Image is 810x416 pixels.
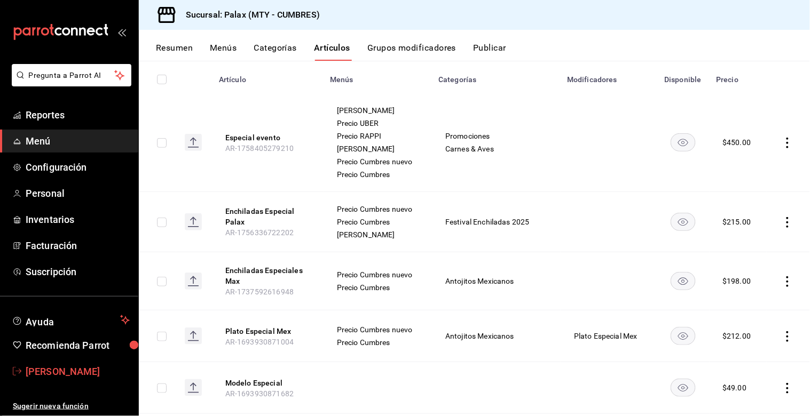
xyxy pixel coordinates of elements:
[13,401,130,412] span: Sugerir nueva función
[314,43,350,61] button: Artículos
[12,64,131,86] button: Pregunta a Parrot AI
[26,108,130,122] span: Reportes
[225,228,294,237] span: AR-1756336722202
[722,217,751,227] div: $ 215.00
[26,265,130,279] span: Suscripción
[710,59,767,93] th: Precio
[337,132,419,140] span: Precio RAPPI
[561,59,656,93] th: Modificadores
[722,137,751,148] div: $ 450.00
[26,314,116,326] span: Ayuda
[722,382,746,393] div: $ 49.00
[337,158,419,165] span: Precio Cumbres nuevo
[26,160,130,174] span: Configuración
[337,107,419,114] span: [PERSON_NAME]
[225,378,311,388] button: edit-product-location
[26,338,130,353] span: Recomienda Parrot
[337,271,419,278] span: Precio Cumbres nuevo
[213,59,324,93] th: Artículo
[337,339,419,346] span: Precio Cumbres
[445,145,547,153] span: Carnes & Aves
[337,145,419,153] span: [PERSON_NAME]
[26,238,130,253] span: Facturación
[722,276,751,286] div: $ 198.00
[337,326,419,333] span: Precio Cumbres nuevo
[445,132,547,140] span: Promociones
[225,338,294,346] span: AR-1693930871004
[177,9,320,21] h3: Sucursal: Palax (MTY - CUMBRES)
[367,43,456,61] button: Grupos modificadores
[337,231,419,238] span: [PERSON_NAME]
[337,284,419,291] span: Precio Cumbres
[782,138,793,148] button: actions
[26,364,130,379] span: [PERSON_NAME]
[782,217,793,228] button: actions
[225,132,311,143] button: edit-product-location
[671,272,696,290] button: availability-product
[473,43,506,61] button: Publicar
[26,212,130,227] span: Inventarios
[671,133,696,151] button: availability-product
[156,43,193,61] button: Resumen
[26,134,130,148] span: Menú
[337,218,419,226] span: Precio Cumbres
[225,389,294,398] span: AR-1693930871682
[671,213,696,231] button: availability-product
[671,379,696,397] button: availability-product
[26,186,130,201] span: Personal
[29,70,115,81] span: Pregunta a Parrot AI
[324,59,432,93] th: Menús
[337,205,419,213] span: Precio Cumbres nuevo
[782,331,793,342] button: actions
[225,326,311,337] button: edit-product-location
[225,265,311,286] button: edit-product-location
[432,59,561,93] th: Categorías
[225,206,311,227] button: edit-product-location
[337,119,419,127] span: Precio UBER
[574,332,643,340] span: Plato Especial Mex
[656,59,710,93] th: Disponible
[117,28,126,36] button: open_drawer_menu
[210,43,237,61] button: Menús
[445,277,547,285] span: Antojitos Mexicanos
[225,144,294,153] span: AR-1758405279210
[722,331,751,341] div: $ 212.00
[156,43,810,61] div: navigation tabs
[337,171,419,178] span: Precio Cumbres
[445,218,547,226] span: Festival Enchiladas 2025
[225,287,294,296] span: AR-1737592616948
[7,77,131,89] a: Pregunta a Parrot AI
[445,332,547,340] span: Antojitos Mexicanos
[782,276,793,287] button: actions
[782,383,793,394] button: actions
[671,327,696,345] button: availability-product
[254,43,297,61] button: Categorías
